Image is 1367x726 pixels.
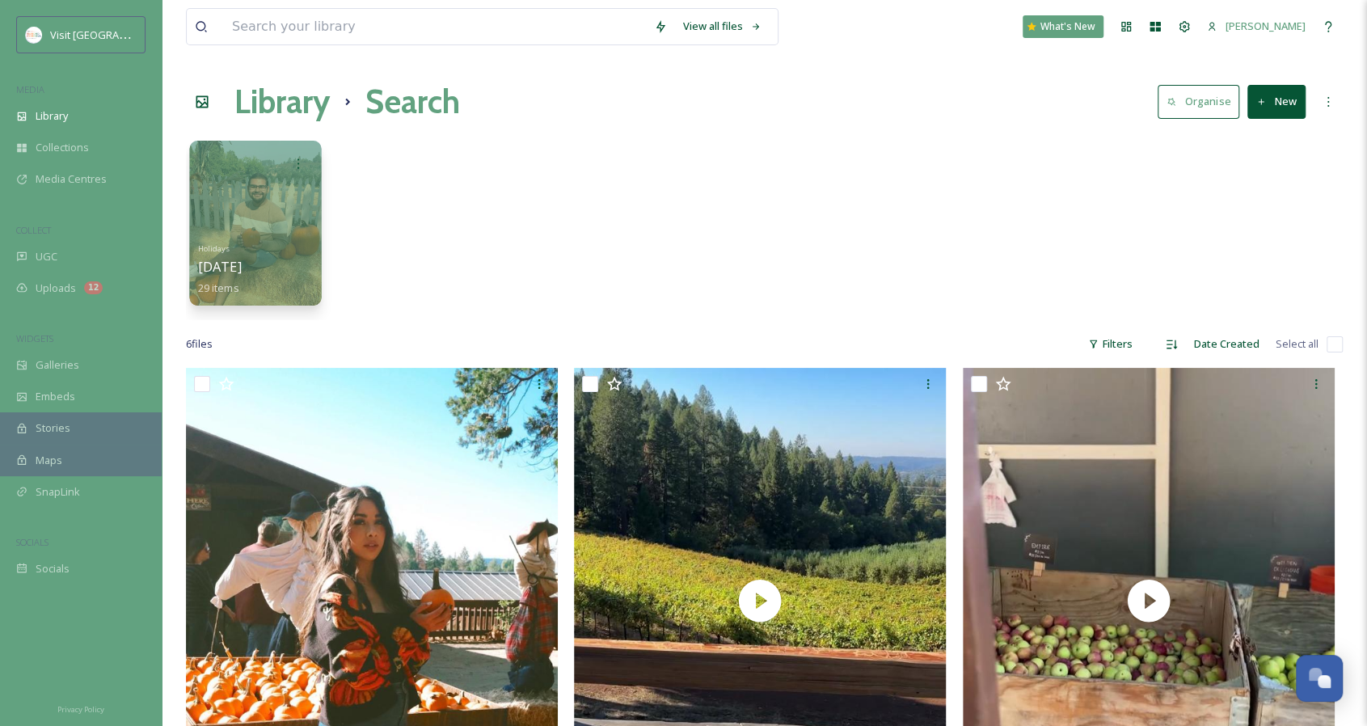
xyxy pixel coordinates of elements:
a: [PERSON_NAME] [1199,11,1314,42]
span: MEDIA [16,83,44,95]
span: Galleries [36,357,79,373]
a: Privacy Policy [57,699,104,718]
a: View all files [675,11,770,42]
h1: Search [365,78,460,126]
span: Collections [36,140,89,155]
a: Library [234,78,330,126]
span: Embeds [36,389,75,404]
span: Maps [36,453,62,468]
span: WIDGETS [16,332,53,344]
div: 12 [84,281,103,294]
span: SnapLink [36,484,80,500]
span: Library [36,108,68,124]
span: 6 file s [186,336,213,352]
span: COLLECT [16,224,51,236]
button: Open Chat [1296,655,1343,702]
span: Media Centres [36,171,107,187]
span: [DATE] [198,258,242,276]
span: Stories [36,420,70,436]
a: Holidays[DATE]29 items [198,238,242,294]
button: New [1247,85,1306,118]
span: SOCIALS [16,536,49,548]
span: [PERSON_NAME] [1226,19,1306,33]
span: 29 items [198,280,239,294]
span: Visit [GEOGRAPHIC_DATA][PERSON_NAME] [50,27,255,42]
img: images.png [26,27,42,43]
span: Privacy Policy [57,704,104,715]
button: Organise [1158,85,1239,118]
span: Select all [1276,336,1318,352]
span: Uploads [36,281,76,296]
div: Filters [1080,328,1141,360]
a: What's New [1023,15,1103,38]
span: UGC [36,249,57,264]
span: Holidays [198,243,230,253]
input: Search your library [224,9,646,44]
span: Socials [36,561,70,576]
div: Date Created [1186,328,1268,360]
a: Organise [1158,85,1247,118]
